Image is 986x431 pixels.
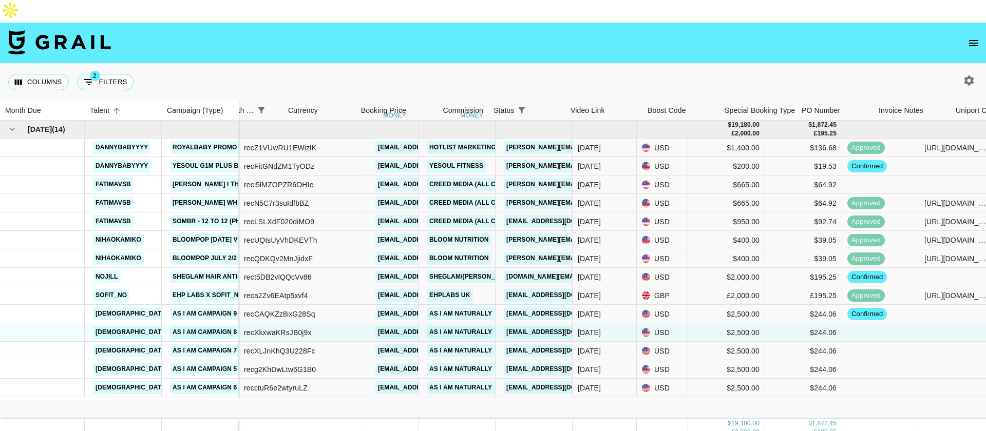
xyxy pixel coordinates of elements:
a: As I Am Naturally [427,363,495,376]
div: $950.00 [688,212,765,231]
a: [DEMOGRAPHIC_DATA] [93,363,170,376]
a: AS I AM CAMPAIGN 5 [170,363,239,376]
a: Royalbaby Promo [170,141,240,154]
div: Special Booking Type [725,101,795,121]
a: sofit_ng [93,289,129,302]
div: Boost Code [648,101,686,121]
a: nihaokamiko [93,233,144,246]
a: [PERSON_NAME][EMAIL_ADDRESS][DOMAIN_NAME] [504,233,671,246]
a: [EMAIL_ADDRESS][DOMAIN_NAME] [504,326,619,339]
div: USD [637,323,688,342]
div: Status [488,101,565,121]
a: [PERSON_NAME][EMAIL_ADDRESS][DOMAIN_NAME] [504,197,671,209]
a: Creed Media (All Campaigns) [427,178,534,191]
button: Sort [109,104,124,118]
div: $200.00 [688,157,765,175]
div: $2,500.00 [688,305,765,323]
div: Special Booking Type [719,101,797,121]
a: [DEMOGRAPHIC_DATA] [93,326,170,339]
a: Bloom Nutrition [427,233,491,246]
a: AS I AM CAMPAIGN 9 [170,307,239,320]
a: As I Am Naturally [427,307,495,320]
div: $244.06 [765,305,842,323]
div: £195.25 [765,286,842,305]
button: open drawer [963,33,984,53]
div: USD [637,249,688,268]
div: recXLJnKhQ3U228Fc [244,346,315,356]
a: [EMAIL_ADDRESS][DOMAIN_NAME] [504,344,619,357]
a: [PERSON_NAME][EMAIL_ADDRESS][DOMAIN_NAME] [504,178,671,191]
div: $ [808,419,812,428]
a: Bloompop [DATE] videos [170,233,260,246]
div: USD [637,157,688,175]
a: SHEGLAM Hair Anti-Burn Hot Comb x 1TT Crossposted to IGR [170,270,388,283]
a: AS I AM CAMPAIGN 7 [170,344,239,357]
div: PO Number [802,101,840,121]
div: $400.00 [688,231,765,249]
a: [EMAIL_ADDRESS][DOMAIN_NAME] [375,160,490,172]
div: USD [637,360,688,379]
a: [EMAIL_ADDRESS][DOMAIN_NAME] [375,252,490,265]
span: approved [847,217,885,227]
div: $92.74 [765,212,842,231]
span: approved [847,199,885,208]
div: $2,500.00 [688,342,765,360]
div: Oct '25 [578,143,601,153]
a: [EMAIL_ADDRESS][DOMAIN_NAME] [375,141,490,154]
div: Oct '25 [578,161,601,171]
div: recg2KhDwLtw6G1B0 [244,364,316,375]
div: Oct '25 [578,327,601,338]
div: $64.92 [765,194,842,212]
button: Select columns [8,74,69,90]
div: Talent [90,101,109,121]
a: dannybabyyyy [93,160,150,172]
div: $1,400.00 [688,139,765,157]
div: 1,872.45 [812,419,837,428]
div: Status [494,101,515,121]
div: Oct '25 [578,383,601,393]
div: USD [637,268,688,286]
button: hide children [5,122,20,136]
a: EHP Labs x Sofit_ngr 12 month Partnership 3/12 [170,289,345,302]
div: $665.00 [688,194,765,212]
a: [EMAIL_ADDRESS][DOMAIN_NAME] [504,363,619,376]
div: Oct '25 [578,364,601,375]
a: [EMAIL_ADDRESS][DOMAIN_NAME] [375,197,490,209]
button: Show filters [254,103,269,117]
div: Month Due [224,101,254,121]
div: Currency [283,101,334,121]
div: $39.05 [765,249,842,268]
div: 1 active filter [515,103,529,117]
div: Invoice Notes [879,101,923,121]
div: Boost Code [642,101,719,121]
div: 19,180.00 [731,419,760,428]
div: $244.06 [765,342,842,360]
div: recZ1VUwRU1EWizlK [244,143,316,153]
a: [EMAIL_ADDRESS][DOMAIN_NAME] [504,307,619,320]
a: nojill [93,270,121,283]
div: 2,000.00 [735,129,760,138]
div: 195.25 [817,129,837,138]
div: £2,000.00 [688,286,765,305]
div: $665.00 [688,175,765,194]
div: $195.25 [765,268,842,286]
div: $39.05 [765,231,842,249]
a: As I Am Naturally [427,326,495,339]
div: 19,180.00 [731,121,760,129]
div: USD [637,342,688,360]
a: [PERSON_NAME] I Think I Like You Better When You’re Gone [170,178,381,191]
a: SHEGLAM/[PERSON_NAME] [427,270,518,283]
div: recFitGNdZM1TyODz [244,161,314,171]
div: Oct '25 [578,217,601,227]
span: approved [847,143,885,153]
span: approved [847,291,885,301]
span: ( 14 ) [52,124,65,134]
div: reca2Zv6EAtp5xvf4 [244,290,308,301]
div: $ [728,121,731,129]
a: As I Am Naturally [427,381,495,394]
div: £ [731,129,735,138]
a: [EMAIL_ADDRESS][DOMAIN_NAME] [375,270,490,283]
a: Sombr - 12 to 12 (Phase 4) [170,215,263,228]
a: [EMAIL_ADDRESS][DOMAIN_NAME] [504,215,619,228]
a: AS I AM CAMPAIGN 8 [170,326,239,339]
